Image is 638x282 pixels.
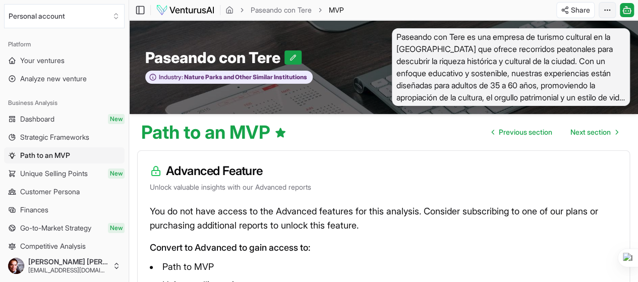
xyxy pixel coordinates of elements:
a: Paseando con Tere [251,5,312,15]
a: DashboardNew [4,111,125,127]
span: New [108,168,125,179]
span: Go-to-Market Strategy [20,223,91,233]
p: Unlock valuable insights with our Advanced reports [150,182,617,192]
div: Business Analysis [4,95,125,111]
span: Finances [20,205,48,215]
span: Unique Selling Points [20,168,88,179]
a: Unique Selling PointsNew [4,165,125,182]
nav: pagination [484,122,626,142]
button: Industry:Nature Parks and Other Similar Institutions [145,71,313,84]
span: Analyze new venture [20,74,87,84]
span: Share [571,5,590,15]
span: Competitive Analysis [20,241,86,251]
span: Nature Parks and Other Similar Institutions [183,73,307,81]
a: Customer Persona [4,184,125,200]
button: [PERSON_NAME] [PERSON_NAME] (BiblioSEO)[EMAIL_ADDRESS][DOMAIN_NAME] [4,254,125,278]
a: Strategic Frameworks [4,129,125,145]
a: Go to next page [562,122,626,142]
span: Next section [570,127,611,137]
a: Go-to-Market StrategyNew [4,220,125,236]
img: logo [156,4,215,16]
h1: Path to an MVP [141,122,286,142]
button: Share [556,2,595,18]
img: ACg8ocIvGScUKQoGM4hn0HqS6fZD8RSklqaN4_E68apLTCHe3gLFhdn9=s96-c [8,258,24,274]
span: Dashboard [20,114,54,124]
p: You do not have access to the Advanced features for this analysis. Consider subscribing to one of... [150,204,617,233]
p: Convert to Advanced to gain access to: [150,241,617,255]
a: Path to an MVP [4,147,125,163]
span: [EMAIL_ADDRESS][DOMAIN_NAME] [28,266,108,274]
h3: Advanced Feature [150,163,617,179]
span: Customer Persona [20,187,80,197]
span: Strategic Frameworks [20,132,89,142]
span: MVP [329,5,344,15]
span: Industry: [159,73,183,81]
span: New [108,114,125,124]
a: Go to previous page [484,122,560,142]
span: New [108,223,125,233]
nav: breadcrumb [225,5,344,15]
button: Select an organization [4,4,125,28]
span: Previous section [499,127,552,137]
li: Path to MVP [150,259,617,275]
span: Paseando con Tere [145,48,284,67]
span: [PERSON_NAME] [PERSON_NAME] (BiblioSEO) [28,257,108,266]
span: Paseando con Tere es una empresa de turismo cultural en la [GEOGRAPHIC_DATA] que ofrece recorrido... [392,28,630,106]
span: Your ventures [20,55,65,66]
a: Competitive Analysis [4,238,125,254]
a: Your ventures [4,52,125,69]
a: Finances [4,202,125,218]
div: Platform [4,36,125,52]
a: Analyze new venture [4,71,125,87]
span: Path to an MVP [20,150,70,160]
